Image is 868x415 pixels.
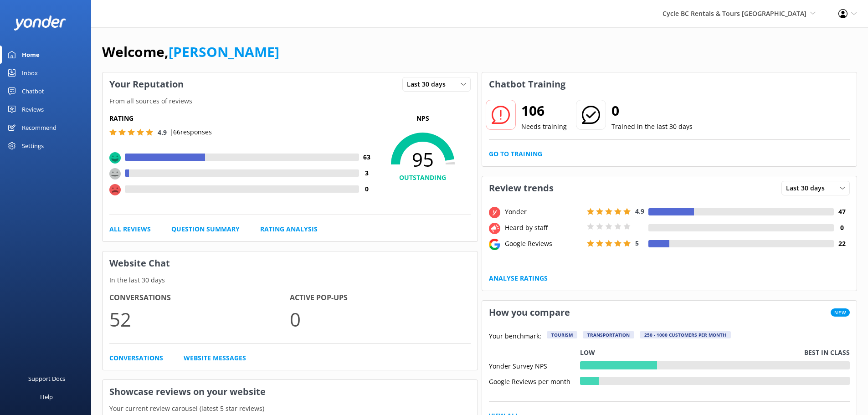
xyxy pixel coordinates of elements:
div: 250 - 1000 customers per month [640,331,731,338]
div: Tourism [547,331,577,338]
p: NPS [375,113,471,123]
p: | 66 responses [169,127,212,137]
p: Needs training [521,122,567,132]
h1: Welcome, [102,41,279,63]
h5: Rating [109,113,375,123]
span: New [831,308,850,317]
h2: 106 [521,100,567,122]
h4: 3 [359,168,375,178]
div: Help [40,388,53,406]
h4: 0 [359,184,375,194]
div: Google Reviews per month [489,377,580,385]
span: Cycle BC Rentals & Tours [GEOGRAPHIC_DATA] [663,9,806,18]
h4: 22 [834,239,850,249]
span: 4.9 [635,207,644,215]
span: 95 [375,148,471,171]
div: Transportation [583,331,634,338]
div: Inbox [22,64,38,82]
span: Last 30 days [407,79,451,89]
div: Recommend [22,118,56,137]
div: Settings [22,137,44,155]
div: Home [22,46,40,64]
h3: Your Reputation [103,72,190,96]
div: Heard by staff [503,223,585,233]
p: From all sources of reviews [103,96,478,106]
span: 5 [635,239,639,247]
a: Analyse Ratings [489,273,548,283]
p: Trained in the last 30 days [611,122,693,132]
h4: Conversations [109,292,290,304]
p: Your benchmark: [489,331,541,342]
p: Your current review carousel (latest 5 star reviews) [103,404,478,414]
h4: 0 [834,223,850,233]
h3: Website Chat [103,251,478,275]
h4: 47 [834,207,850,217]
h4: 63 [359,152,375,162]
div: Google Reviews [503,239,585,249]
span: Last 30 days [786,183,830,193]
h4: Active Pop-ups [290,292,470,304]
a: Conversations [109,353,163,363]
img: yonder-white-logo.png [14,15,66,31]
a: Rating Analysis [260,224,318,234]
a: All Reviews [109,224,151,234]
h3: Showcase reviews on your website [103,380,478,404]
p: 52 [109,304,290,334]
div: Support Docs [28,369,65,388]
h3: How you compare [482,301,577,324]
h2: 0 [611,100,693,122]
span: 4.9 [158,128,167,137]
div: Yonder [503,207,585,217]
h3: Review trends [482,176,560,200]
p: 0 [290,304,470,334]
div: Reviews [22,100,44,118]
a: Go to Training [489,149,542,159]
a: [PERSON_NAME] [169,42,279,61]
a: Question Summary [171,224,240,234]
h3: Chatbot Training [482,72,572,96]
div: Yonder Survey NPS [489,361,580,369]
p: Best in class [804,348,850,358]
p: In the last 30 days [103,275,478,285]
p: Low [580,348,595,358]
div: Chatbot [22,82,44,100]
a: Website Messages [184,353,246,363]
h4: OUTSTANDING [375,173,471,183]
